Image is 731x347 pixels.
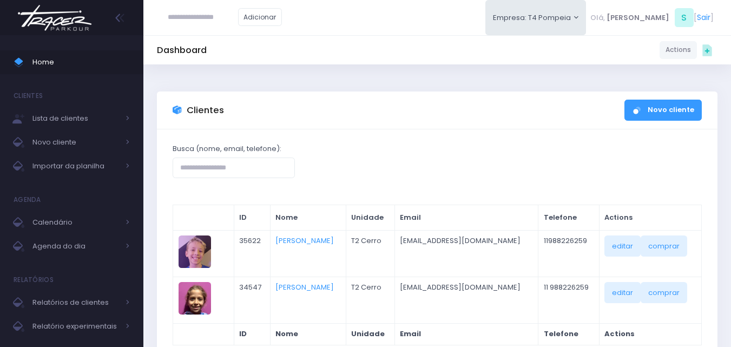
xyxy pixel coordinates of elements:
span: Home [32,55,130,69]
th: Nome [270,205,346,231]
span: Relatórios de clientes [32,296,119,310]
span: Importar da planilha [32,159,119,173]
th: Actions [599,205,701,231]
th: Actions [599,323,701,345]
h4: Clientes [14,85,43,107]
span: [PERSON_NAME] [607,12,669,23]
td: 34547 [234,277,270,323]
th: Unidade [346,205,394,231]
th: Nome [270,323,346,345]
h4: Relatórios [14,269,54,291]
a: editar [604,282,641,303]
span: Novo cliente [32,135,119,149]
a: comprar [641,235,687,256]
h3: Clientes [187,105,224,116]
td: T2 Cerro [346,230,394,277]
span: Lista de clientes [32,112,119,126]
span: Olá, [590,12,605,23]
th: Email [394,323,538,345]
div: [ ] [586,5,717,30]
a: Adicionar [238,8,282,26]
a: editar [604,235,641,256]
a: Novo cliente [624,100,702,121]
a: Actions [660,41,697,59]
td: [EMAIL_ADDRESS][DOMAIN_NAME] [394,277,538,323]
td: T2 Cerro [346,277,394,323]
a: [PERSON_NAME] [275,282,334,292]
th: Unidade [346,323,394,345]
th: ID [234,205,270,231]
span: S [675,8,694,27]
a: comprar [641,282,687,303]
th: Telefone [538,205,599,231]
td: [EMAIL_ADDRESS][DOMAIN_NAME] [394,230,538,277]
th: Email [394,205,538,231]
span: Relatório experimentais [32,319,119,333]
a: [PERSON_NAME] [275,235,334,246]
span: Agenda do dia [32,239,119,253]
td: 35622 [234,230,270,277]
td: 11 988226259 [538,277,599,323]
td: 11988226259 [538,230,599,277]
a: Sair [697,12,710,23]
label: Busca (nome, email, telefone): [173,143,281,154]
th: ID [234,323,270,345]
h4: Agenda [14,189,41,211]
h5: Dashboard [157,45,207,56]
span: Calendário [32,215,119,230]
th: Telefone [538,323,599,345]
